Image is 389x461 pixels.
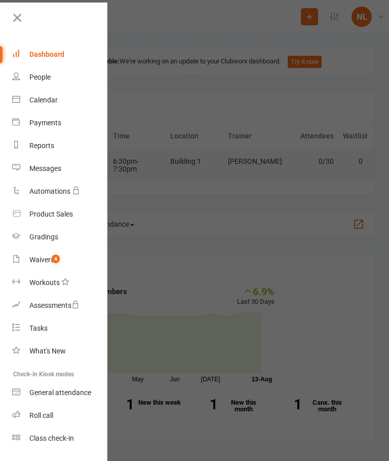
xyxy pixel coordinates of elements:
[12,340,108,363] a: What's New
[29,73,51,81] div: People
[29,347,66,355] div: What's New
[12,43,108,66] a: Dashboard
[12,381,108,404] a: General attendance kiosk mode
[12,203,108,226] a: Product Sales
[29,141,54,150] div: Reports
[12,112,108,134] a: Payments
[12,226,108,249] a: Gradings
[12,427,108,450] a: Class kiosk mode
[12,180,108,203] a: Automations
[29,324,48,332] div: Tasks
[12,157,108,180] a: Messages
[29,411,53,419] div: Roll call
[12,134,108,157] a: Reports
[12,249,108,271] a: Waivers 4
[52,255,60,263] span: 4
[12,317,108,340] a: Tasks
[29,301,80,309] div: Assessments
[12,66,108,89] a: People
[29,187,70,195] div: Automations
[29,278,60,287] div: Workouts
[29,96,58,104] div: Calendar
[29,210,73,218] div: Product Sales
[29,388,91,397] div: General attendance
[12,404,108,427] a: Roll call
[29,233,58,241] div: Gradings
[29,50,64,58] div: Dashboard
[12,89,108,112] a: Calendar
[12,271,108,294] a: Workouts
[29,256,54,264] div: Waivers
[29,119,61,127] div: Payments
[29,434,74,442] div: Class check-in
[12,294,108,317] a: Assessments
[29,164,61,172] div: Messages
